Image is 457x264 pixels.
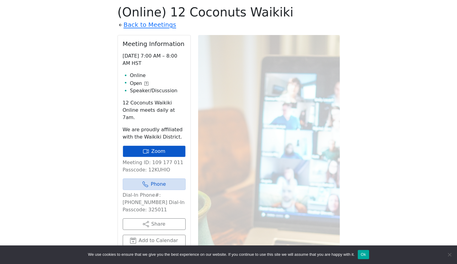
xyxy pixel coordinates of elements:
[130,72,186,79] li: Online
[123,146,186,157] a: Zoom
[118,5,340,19] h1: (Online) 12 Coconuts Waikiki
[88,252,354,258] span: We use cookies to ensure that we give you the best experience on our website. If you continue to ...
[123,192,186,213] p: Dial-In Phone#: [PHONE_NUMBER] Dial-In Passcode: 325011
[123,52,186,67] p: [DATE] 7:00 AM – 8:00 AM HST
[123,178,186,190] a: Phone
[130,80,142,87] span: Open
[123,235,186,246] button: Add to Calendar
[130,80,148,87] button: Open
[446,252,452,258] span: No
[124,19,176,30] a: Back to Meetings
[123,218,186,230] button: Share
[123,126,186,141] p: We are proudly affiliated with the Waikiki District.
[123,159,186,174] p: Meeting ID: 109 177 011 Passcode: 12KUHIO
[358,250,369,259] button: Ok
[130,87,186,94] li: Speaker/Discussion
[123,99,186,121] p: 12 Coconuts Waikiki Online meets daily at 7am.
[123,40,186,48] h2: Meeting Information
